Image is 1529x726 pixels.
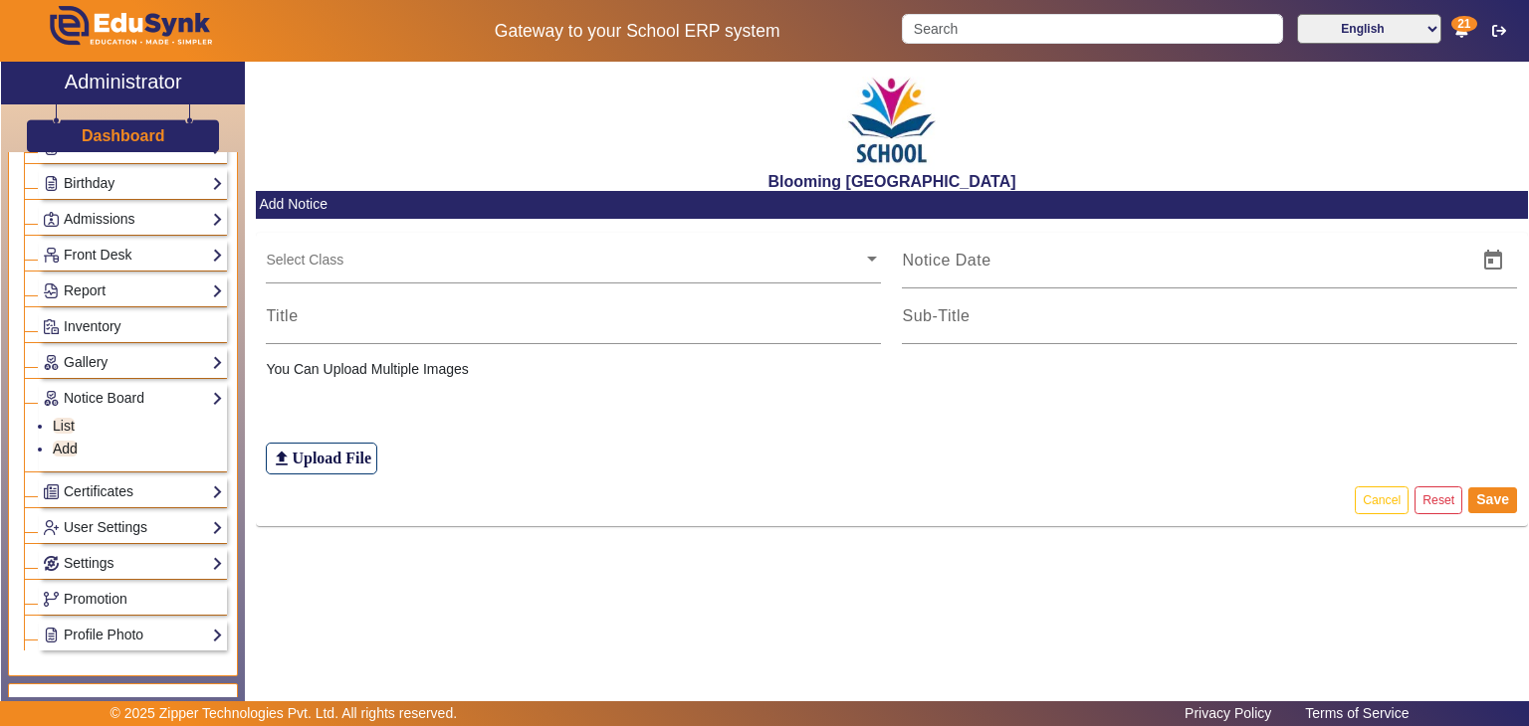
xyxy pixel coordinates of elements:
[64,591,127,607] span: Promotion
[1295,700,1419,726] a: Terms of Service
[256,172,1528,191] h2: Blooming [GEOGRAPHIC_DATA]
[1355,486,1409,513] button: Cancel
[1175,700,1281,726] a: Privacy Policy
[266,359,1517,380] p: You Can Upload Multiple Images
[1415,486,1462,513] button: Reset
[53,441,78,456] a: Add
[44,319,59,334] img: Inventory.png
[53,418,75,434] a: List
[1,62,245,104] a: Administrator
[81,125,166,146] a: Dashboard
[902,304,1517,328] input: Sub-Title
[902,14,1282,44] input: Search
[272,449,292,468] mat-icon: file_upload
[44,592,59,607] img: Branchoperations.png
[1451,16,1476,32] span: 21
[1468,487,1517,513] button: Save
[842,67,942,172] img: 3e5c6726-73d6-4ac3-b917-621554bbe9c3
[266,304,881,328] input: Title
[43,588,223,611] a: Promotion
[65,70,182,93] h2: Administrator
[43,315,223,338] a: Inventory
[64,318,121,334] span: Inventory
[902,249,1465,272] input: Notice Date
[292,449,371,467] h6: Upload File
[110,703,458,724] p: © 2025 Zipper Technologies Pvt. Ltd. All rights reserved.
[256,191,1528,219] mat-card-header: Add Notice
[1469,237,1517,284] button: Open calendar
[82,126,165,145] h3: Dashboard
[393,21,881,42] h5: Gateway to your School ERP system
